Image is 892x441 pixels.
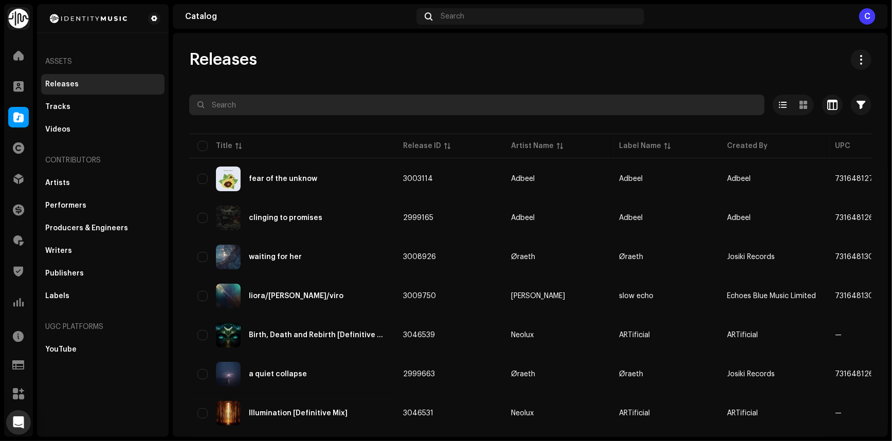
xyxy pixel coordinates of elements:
div: Producers & Engineers [45,224,128,232]
div: Catalog [185,12,412,21]
div: clinging to promises [249,214,322,222]
img: 2d8271db-5505-4223-b535-acbbe3973654 [45,12,132,25]
img: f5dfcec5-3b35-4c1f-9e35-6981a2b40c4f [216,362,241,387]
span: slow echo [619,292,653,300]
div: liora/sira/viro [249,292,343,300]
span: Adbeel [511,214,603,222]
span: Øraeth [511,371,603,378]
span: Search [441,12,464,21]
span: — [835,410,842,417]
img: 0f74c21f-6d1c-4dbc-9196-dbddad53419e [8,8,29,29]
div: Open Intercom Messenger [6,410,31,435]
span: 3046531 [403,410,433,417]
div: a quiet collapse [249,371,307,378]
re-m-nav-item: Videos [41,119,165,140]
input: Search [189,95,764,115]
span: 7316481305392 [835,253,891,261]
span: ARTificial [619,410,650,417]
re-a-nav-header: Contributors [41,148,165,173]
span: Josiki Records [727,371,775,378]
img: b1b04235-e4db-4f31-a88c-4825d539c22a [216,245,241,269]
img: d820aa5f-be8a-4166-80b8-4f7ea8672e47 [216,284,241,308]
div: Øraeth [511,253,535,261]
re-a-nav-header: UGC Platforms [41,315,165,339]
div: Writers [45,247,72,255]
re-m-nav-item: Labels [41,286,165,306]
span: Øraeth [619,253,643,261]
span: Adbeel [511,175,603,182]
span: 2999165 [403,214,433,222]
div: Publishers [45,269,84,278]
re-m-nav-item: YouTube [41,339,165,360]
div: Neolux [511,410,534,417]
div: waiting for her [249,253,302,261]
span: 3009750 [403,292,436,300]
span: ARTificial [727,332,758,339]
re-a-nav-header: Assets [41,49,165,74]
div: Releases [45,80,79,88]
span: Echoes Blue Music Limited [727,292,816,300]
re-m-nav-item: Artists [41,173,165,193]
div: Tracks [45,103,70,111]
re-m-nav-item: Writers [41,241,165,261]
re-m-nav-item: Performers [41,195,165,216]
div: Title [216,141,232,151]
img: 27bbda51-01f5-42d6-8d69-d23ce452b257 [216,401,241,426]
div: Label Name [619,141,661,151]
div: Performers [45,201,86,210]
span: Øraeth [619,371,643,378]
span: ARTificial [619,332,650,339]
div: Øraeth [511,371,535,378]
re-m-nav-item: Publishers [41,263,165,284]
span: 3046539 [403,332,435,339]
re-m-nav-item: Producers & Engineers [41,218,165,238]
img: 57694a29-3517-4fdc-ba6d-218cbef0bb97 [216,206,241,230]
span: Josiki Records [727,253,775,261]
div: fear of the unknow [249,175,317,182]
img: cbe42ed4-ca17-42a4-88c7-786f28c2c2cc [216,167,241,191]
span: Adbeel [619,214,643,222]
re-m-nav-item: Tracks [41,97,165,117]
div: Birth, Death and Rebirth [Definitive Mix] [249,332,387,339]
span: 7316481263890 [835,214,892,222]
div: Artist Name [511,141,554,151]
span: 3008926 [403,253,436,261]
span: Adbeel [727,214,751,222]
span: Øraeth [511,253,603,261]
div: [PERSON_NAME] [511,292,565,300]
span: Adbeel [619,175,643,182]
span: — [835,332,842,339]
img: 25e75a91-9590-42ed-aba2-ddde5eda7be9 [216,323,241,347]
div: Adbeel [511,214,535,222]
div: Adbeel [511,175,535,182]
re-m-nav-item: Releases [41,74,165,95]
div: Videos [45,125,70,134]
span: ARTificial [727,410,758,417]
div: YouTube [45,345,77,354]
div: Illumination [Definitive Mix] [249,410,348,417]
span: 2999663 [403,371,435,378]
span: Adbeel [727,175,751,182]
div: Labels [45,292,69,300]
span: Domy Castellano [511,292,603,300]
span: Neolux [511,332,603,339]
div: Neolux [511,332,534,339]
span: Neolux [511,410,603,417]
span: 7316481277514 [835,175,890,182]
span: 3003114 [403,175,433,182]
span: Releases [189,49,257,70]
div: C [859,8,876,25]
div: Release ID [403,141,441,151]
div: Artists [45,179,70,187]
